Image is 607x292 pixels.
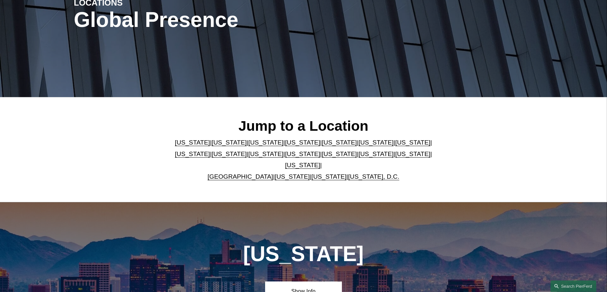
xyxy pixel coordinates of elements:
[359,139,394,146] a: [US_STATE]
[311,173,346,180] a: [US_STATE]
[359,150,394,157] a: [US_STATE]
[348,173,399,180] a: [US_STATE], D.C.
[551,281,597,292] a: Search this site
[285,139,320,146] a: [US_STATE]
[74,8,380,32] h1: Global Presence
[285,162,320,168] a: [US_STATE]
[212,139,247,146] a: [US_STATE]
[170,137,438,182] p: | | | | | | | | | | | | | | | | | |
[175,150,210,157] a: [US_STATE]
[395,150,430,157] a: [US_STATE]
[248,139,283,146] a: [US_STATE]
[275,173,310,180] a: [US_STATE]
[248,150,283,157] a: [US_STATE]
[322,139,357,146] a: [US_STATE]
[212,150,247,157] a: [US_STATE]
[395,139,430,146] a: [US_STATE]
[175,139,210,146] a: [US_STATE]
[208,242,399,266] h1: [US_STATE]
[170,117,438,134] h2: Jump to a Location
[285,150,320,157] a: [US_STATE]
[322,150,357,157] a: [US_STATE]
[208,173,273,180] a: [GEOGRAPHIC_DATA]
